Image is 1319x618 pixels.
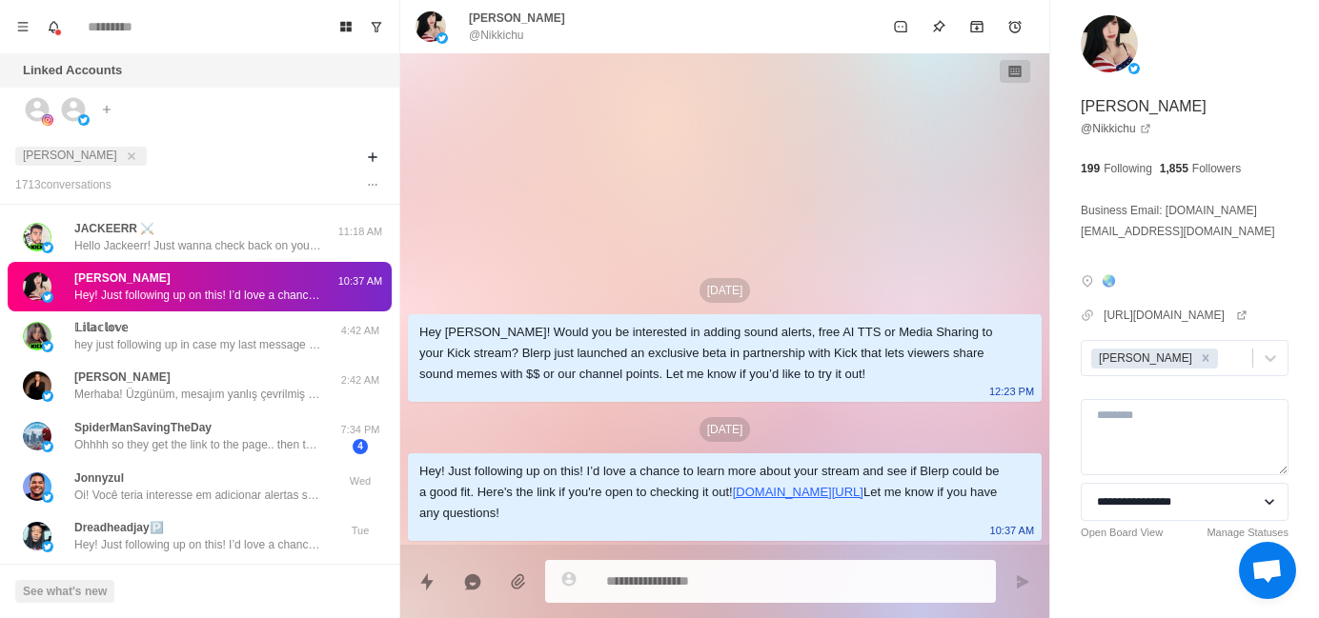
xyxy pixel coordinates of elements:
p: Following [1104,160,1152,177]
p: Followers [1192,160,1241,177]
div: Hey! Just following up on this! I’d love a chance to learn more about your stream and see if Bler... [419,461,1000,524]
button: Add reminder [996,8,1034,46]
p: [PERSON_NAME] [74,369,171,386]
p: Oi! Você teria interesse em adicionar alertas sonoros, TTS com IA grátis ou compartilhamento de m... [74,487,322,504]
p: Linked Accounts [23,61,122,80]
img: picture [23,223,51,251]
p: [DATE] [700,417,751,442]
p: Ohhhh so they get the link to the page.. then they just click the sounds? And it plays live on my... [74,436,322,453]
p: Business Email: [DOMAIN_NAME][EMAIL_ADDRESS][DOMAIN_NAME] [1081,200,1289,242]
div: Hey [PERSON_NAME]! Would you be interested in adding sound alerts, free AI TTS or Media Sharing t... [419,322,1000,385]
p: [PERSON_NAME] [469,10,565,27]
p: Jonnyzul [74,469,124,487]
img: picture [42,291,53,303]
p: hey just following up in case my last message got missed! [74,336,322,353]
button: Options [361,173,384,196]
p: 4:42 AM [336,323,384,339]
img: picture [42,341,53,352]
p: 𝕃𝕚𝕝𝕒𝕔𝕝𝕠𝕧𝕖 [74,319,128,336]
button: Add filters [361,146,384,169]
div: Open chat [1239,542,1296,599]
p: 10:37 AM [336,273,384,289]
div: [PERSON_NAME] [1093,349,1195,369]
button: Send message [1004,563,1042,601]
a: [DOMAIN_NAME][URL] [733,485,863,499]
button: Show unread conversations [361,11,392,42]
p: SpiderManSavingTheDay [74,419,212,436]
div: Remove Jayson [1195,349,1216,369]
p: 2:42 AM [336,372,384,389]
a: Open Board View [1081,525,1163,541]
button: Quick replies [408,563,446,601]
img: picture [78,114,90,126]
img: picture [23,472,51,501]
p: 12:23 PM [989,381,1034,402]
p: Merhaba! Üzgünüm, mesajım yanlış çevrilmiş sanırım. Eklentinin düzgün çalıştığından emin olmak iç... [74,386,322,403]
img: picture [42,114,53,126]
img: picture [23,322,51,350]
img: picture [436,32,448,44]
button: See what's new [15,580,114,603]
p: [PERSON_NAME] [74,269,171,287]
p: Tue [336,523,384,539]
p: Hey! Just following up on this! I’d love a chance to learn more about your stream and see if Bler... [74,536,322,553]
img: picture [1081,15,1138,72]
button: Pin [920,8,958,46]
p: Wed [336,473,384,489]
button: Add account [95,98,118,121]
p: Hello Jackeerr! Just wanna check back on you and see if you were able to add our Universal Extens... [74,237,322,254]
button: Archive [958,8,996,46]
a: Manage Statuses [1207,525,1289,541]
a: [URL][DOMAIN_NAME] [1104,307,1248,324]
img: picture [42,491,53,503]
p: 11:18 AM [336,224,384,240]
button: Menu [8,11,38,42]
p: [DATE] [700,278,751,303]
img: picture [416,11,446,42]
p: 199 [1081,160,1100,177]
p: 7:34 PM [336,422,384,438]
img: picture [42,390,53,402]
button: Reply with AI [454,563,492,601]
p: JACKEERR ⚔️ [74,220,154,237]
button: Notifications [38,11,69,42]
img: picture [42,242,53,253]
img: picture [23,522,51,550]
span: 4 [353,439,368,454]
p: Hey! Just following up on this! I’d love a chance to learn more about your stream and see if Bler... [74,287,322,304]
p: @Nikkichu [469,27,524,44]
p: [PERSON_NAME] [1081,95,1207,118]
img: picture [1128,63,1140,74]
span: [PERSON_NAME] [23,149,117,162]
button: Mark as unread [882,8,920,46]
button: Add media [499,563,538,601]
p: 1,855 [1160,160,1188,177]
button: close [122,147,141,166]
p: 1713 conversation s [15,176,112,193]
p: Dreadheadjay🅿️ [74,519,164,536]
a: @Nikkichu [1081,120,1151,137]
img: picture [42,541,53,552]
img: picture [23,371,51,400]
img: picture [42,441,53,452]
p: 🌏 [1102,272,1116,289]
img: picture [23,272,51,301]
p: 10:37 AM [990,520,1034,541]
button: Board View [331,11,361,42]
img: picture [23,422,51,450]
